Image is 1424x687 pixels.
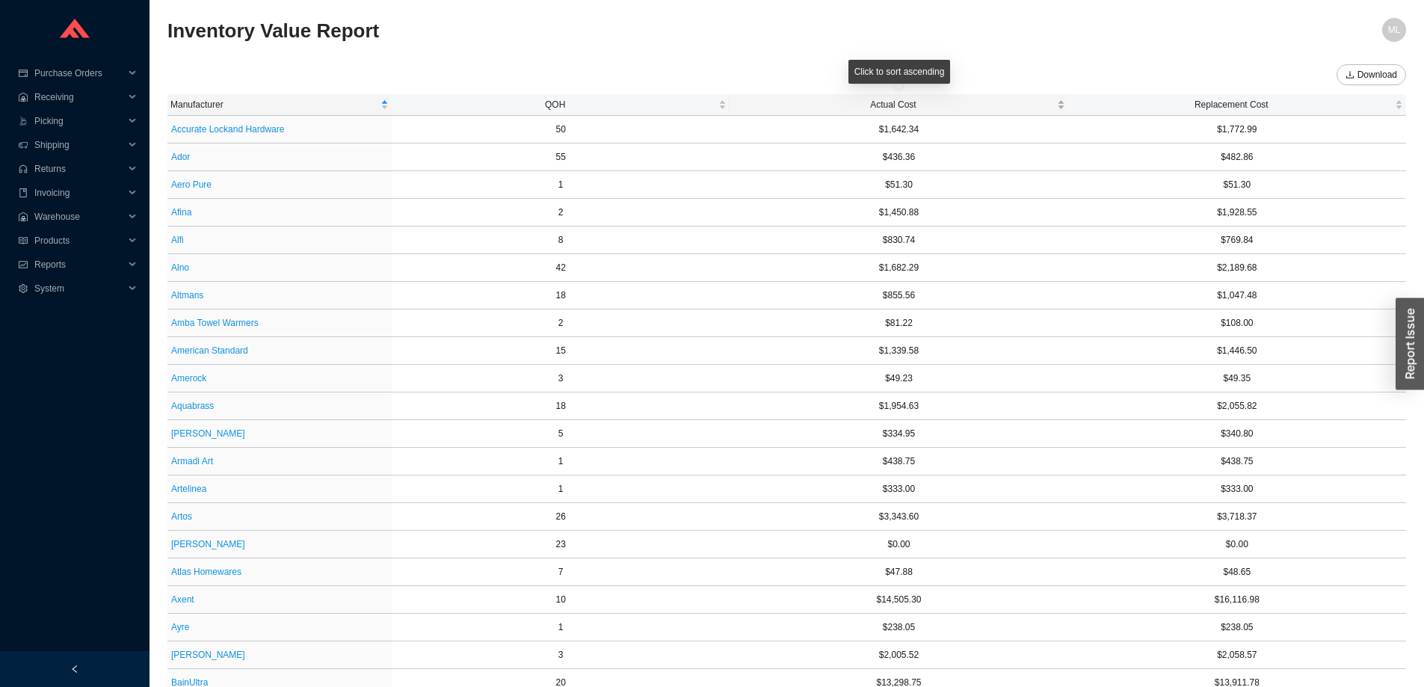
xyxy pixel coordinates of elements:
[170,202,192,223] button: Afina
[392,531,730,558] td: 23
[730,337,1067,365] td: $1,339.58
[848,60,951,84] div: Click to sort ascending
[34,85,124,109] span: Receiving
[730,116,1067,144] td: $1,642.34
[392,254,730,282] td: 42
[18,284,28,293] span: setting
[170,506,193,527] button: Artos
[18,236,28,245] span: read
[170,119,285,140] button: Accurate Lockand Hardware
[171,177,212,192] span: Aero Pure
[171,481,206,496] span: Artelinea
[1388,18,1401,42] span: ML
[170,97,377,112] span: Manufacturer
[1068,171,1406,199] td: $51.30
[34,181,124,205] span: Invoicing
[1068,282,1406,309] td: $1,047.48
[171,315,259,330] span: Amba Towel Warmers
[18,69,28,78] span: credit-card
[34,133,124,157] span: Shipping
[392,227,730,254] td: 8
[1068,503,1406,531] td: $3,718.37
[392,365,730,392] td: 3
[730,171,1067,199] td: $51.30
[730,309,1067,337] td: $81.22
[1337,64,1406,85] button: downloadDownload
[170,451,214,472] button: Armadi Art
[171,537,245,552] span: [PERSON_NAME]
[730,94,1067,116] th: Actual Cost sortable
[170,340,249,361] button: American Standard
[171,592,194,607] span: Axent
[1068,199,1406,227] td: $1,928.55
[1068,641,1406,669] td: $2,058.57
[1071,97,1392,112] span: Replacement Cost
[170,589,195,610] button: Axent
[1068,531,1406,558] td: $0.00
[34,205,124,229] span: Warehouse
[34,229,124,253] span: Products
[1068,337,1406,365] td: $1,446.50
[730,199,1067,227] td: $1,450.88
[392,586,730,614] td: 10
[730,144,1067,171] td: $436.36
[1068,586,1406,614] td: $16,116.98
[171,343,248,358] span: American Standard
[730,365,1067,392] td: $49.23
[1068,420,1406,448] td: $340.80
[170,285,204,306] button: Altmans
[171,205,191,220] span: Afina
[170,229,185,250] button: Alfi
[392,144,730,171] td: 55
[171,150,190,164] span: Ador
[1357,67,1397,82] span: Download
[170,644,246,665] button: [PERSON_NAME]
[1068,448,1406,475] td: $438.75
[392,475,730,503] td: 1
[730,254,1067,282] td: $1,682.29
[170,561,242,582] button: Atlas Homewares
[34,277,124,301] span: System
[392,392,730,420] td: 18
[730,420,1067,448] td: $334.95
[171,122,284,137] span: Accurate Lockand Hardware
[171,620,189,635] span: Ayre
[1068,116,1406,144] td: $1,772.99
[18,260,28,269] span: fund
[170,395,215,416] button: Aquabrass
[1068,144,1406,171] td: $482.86
[1068,94,1406,116] th: Replacement Cost sortable
[730,531,1067,558] td: $0.00
[1068,392,1406,420] td: $2,055.82
[170,174,212,195] button: Aero Pure
[730,641,1067,669] td: $2,005.52
[170,312,259,333] button: Amba Towel Warmers
[167,18,1097,44] h2: Inventory Value Report
[730,586,1067,614] td: $14,505.30
[392,94,730,116] th: QOH sortable
[34,157,124,181] span: Returns
[170,423,246,444] button: [PERSON_NAME]
[170,617,190,638] button: Ayre
[1068,309,1406,337] td: $108.00
[730,503,1067,531] td: $3,343.60
[1068,227,1406,254] td: $769.84
[730,475,1067,503] td: $333.00
[730,448,1067,475] td: $438.75
[730,614,1067,641] td: $238.05
[70,665,79,674] span: left
[392,171,730,199] td: 1
[1068,475,1406,503] td: $333.00
[170,534,246,555] button: [PERSON_NAME]
[1068,558,1406,586] td: $48.65
[392,558,730,586] td: 7
[392,309,730,337] td: 2
[392,448,730,475] td: 1
[171,564,241,579] span: Atlas Homewares
[733,97,1053,112] span: Actual Cost
[34,61,124,85] span: Purchase Orders
[34,109,124,133] span: Picking
[170,478,207,499] button: Artelinea
[392,614,730,641] td: 1
[170,147,191,167] button: Ador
